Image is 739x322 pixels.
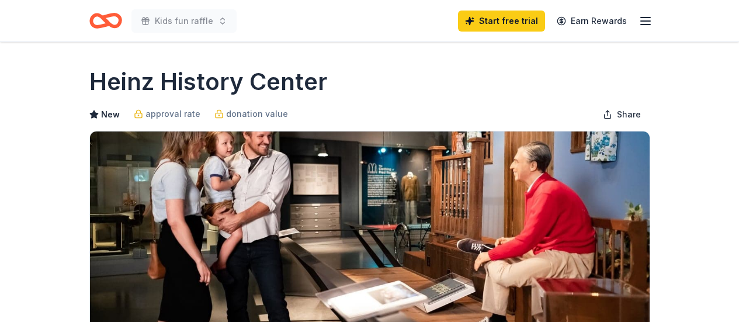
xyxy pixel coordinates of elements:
a: Home [89,7,122,34]
a: donation value [214,107,288,121]
button: Kids fun raffle [131,9,237,33]
span: donation value [226,107,288,121]
span: approval rate [145,107,200,121]
span: Share [617,108,641,122]
a: Start free trial [458,11,545,32]
h1: Heinz History Center [89,65,327,98]
a: approval rate [134,107,200,121]
span: New [101,108,120,122]
button: Share [594,103,650,126]
a: Earn Rewards [550,11,634,32]
span: Kids fun raffle [155,14,213,28]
